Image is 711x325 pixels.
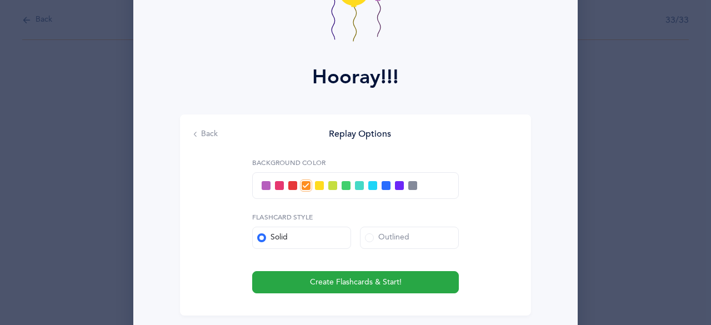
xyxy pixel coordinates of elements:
[312,62,399,92] div: Hooray!!!
[365,232,409,243] div: Outlined
[310,277,402,288] span: Create Flashcards & Start!
[252,212,459,222] label: Flashcard Style
[252,158,459,168] label: Background color
[252,271,459,293] button: Create Flashcards & Start!
[193,129,218,140] button: Back
[329,128,391,140] div: Replay Options
[257,232,288,243] div: Solid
